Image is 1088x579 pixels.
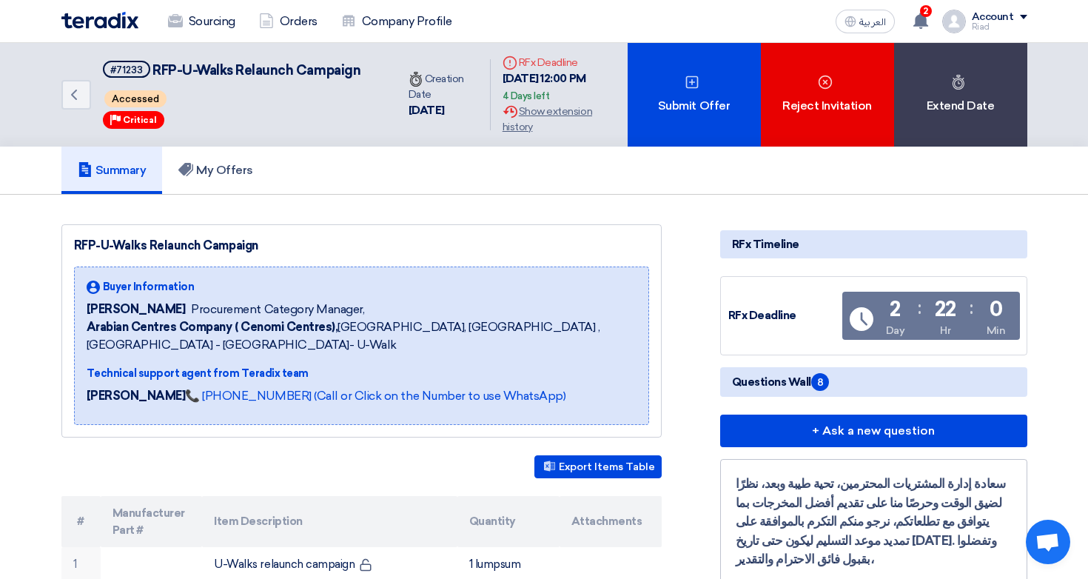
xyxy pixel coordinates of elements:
[972,11,1014,24] div: Account
[87,320,338,334] b: Arabian Centres Company ( Cenomi Centres),
[178,163,253,178] h5: My Offers
[628,43,761,147] div: Submit Offer
[886,323,905,338] div: Day
[503,89,550,104] div: 4 Days left
[918,295,921,321] div: :
[811,373,829,391] span: 8
[409,71,478,102] div: Creation Date
[409,102,478,119] div: [DATE]
[894,43,1027,147] div: Extend Date
[78,163,147,178] h5: Summary
[534,455,662,478] button: Export Items Table
[87,318,637,354] span: [GEOGRAPHIC_DATA], [GEOGRAPHIC_DATA] ,[GEOGRAPHIC_DATA] - [GEOGRAPHIC_DATA]- U-Walk
[736,475,1012,569] div: سعادة إدارة المشتريات المحترمين، تحية طيبة وبعد، نظرًا لضيق الوقت وحرصًا منا على تقديم أفضل المخر...
[152,62,360,78] span: RFP-U-Walks Relaunch Campaign
[1026,520,1070,564] div: Open chat
[103,279,195,295] span: Buyer Information
[990,299,1003,320] div: 0
[162,147,269,194] a: My Offers
[728,307,839,324] div: RFx Deadline
[101,496,203,547] th: Manufacturer Part #
[457,496,560,547] th: Quantity
[935,299,956,320] div: 22
[972,23,1027,31] div: Riad
[87,366,637,381] div: Technical support agent from Teradix team
[61,496,101,547] th: #
[329,5,464,38] a: Company Profile
[191,301,364,318] span: Procurement Category Manager,
[104,90,167,107] span: Accessed
[87,389,186,403] strong: [PERSON_NAME]
[720,230,1027,258] div: RFx Timeline
[156,5,247,38] a: Sourcing
[761,43,894,147] div: Reject Invitation
[185,389,565,403] a: 📞 [PHONE_NUMBER] (Call or Click on the Number to use WhatsApp)
[503,70,616,104] div: [DATE] 12:00 PM
[503,55,616,70] div: RFx Deadline
[940,323,950,338] div: Hr
[836,10,895,33] button: العربية
[859,17,886,27] span: العربية
[560,496,662,547] th: Attachments
[503,104,616,135] div: Show extension history
[920,5,932,17] span: 2
[202,496,457,547] th: Item Description
[103,61,361,79] h5: RFP-U-Walks Relaunch Campaign
[74,237,649,255] div: RFP-U-Walks Relaunch Campaign
[110,65,143,75] div: #71233
[61,147,163,194] a: Summary
[247,5,329,38] a: Orders
[987,323,1006,338] div: Min
[890,299,901,320] div: 2
[732,373,829,391] span: Questions Wall
[720,415,1027,447] button: + Ask a new question
[123,115,157,125] span: Critical
[87,301,186,318] span: [PERSON_NAME]
[970,295,973,321] div: :
[942,10,966,33] img: profile_test.png
[61,12,138,29] img: Teradix logo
